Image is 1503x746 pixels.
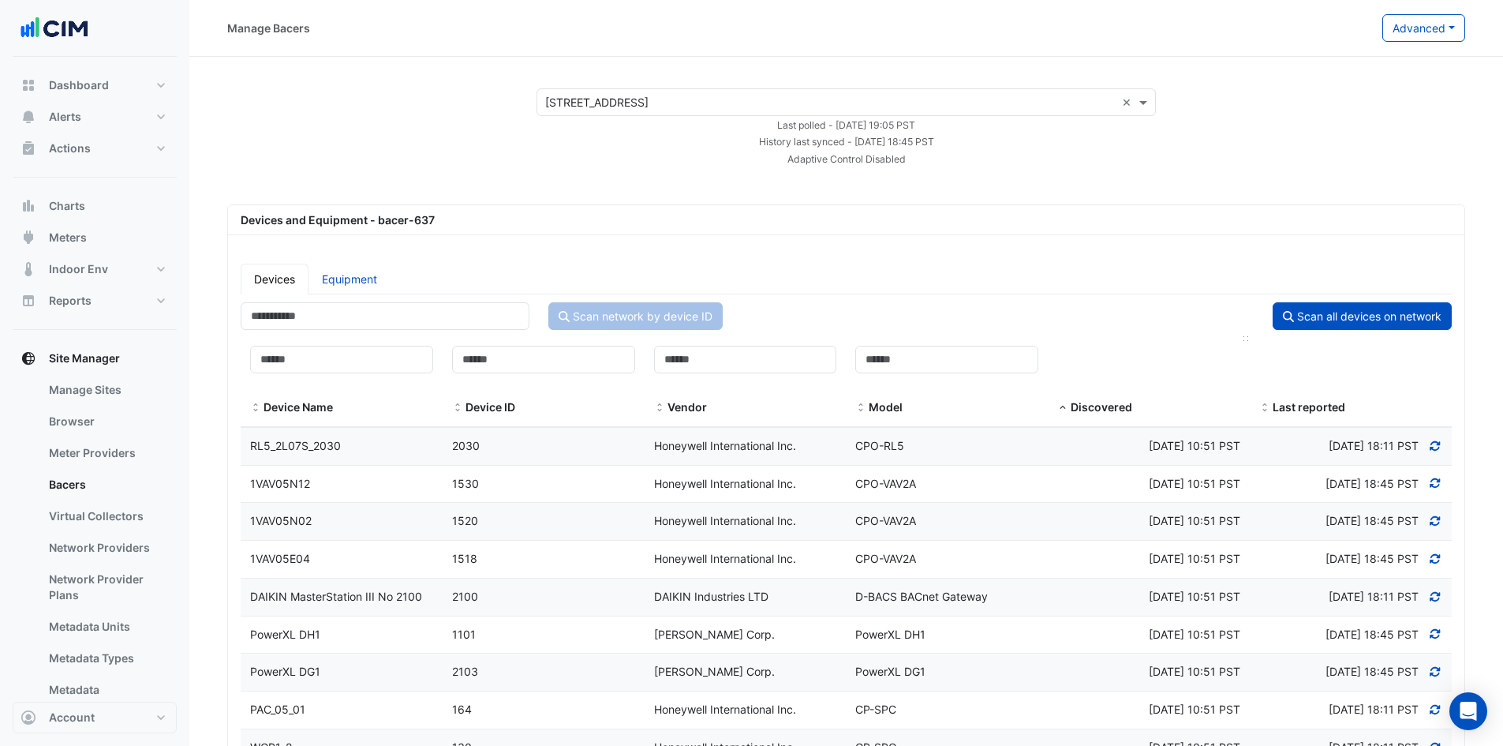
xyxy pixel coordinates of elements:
[787,153,906,165] small: Adaptive Control Disabled
[13,222,177,253] button: Meters
[49,109,81,125] span: Alerts
[21,230,36,246] app-icon: Meters
[1071,400,1132,414] span: Discovered
[869,400,903,414] span: Model
[667,400,707,414] span: Vendor
[250,439,341,452] span: RL5_2L07S_2030
[855,703,896,716] span: CP-SPC
[855,477,916,490] span: CPO-VAV2A
[452,665,478,678] span: 2103
[1149,477,1240,490] span: Thu 02-Nov-2023 13:51 AEDT
[654,514,796,527] span: Honeywell International Inc.
[1149,703,1240,716] span: Thu 02-Nov-2023 13:51 AEDT
[36,437,177,469] a: Meter Providers
[654,552,796,565] span: Honeywell International Inc.
[1382,14,1465,42] button: Advanced
[1329,590,1419,603] span: Discovered at
[49,351,120,366] span: Site Manager
[250,590,422,603] span: DAIKIN MasterStation III No 2100
[13,69,177,101] button: Dashboard
[1428,477,1442,490] a: Refresh
[1057,402,1068,414] span: Discovered
[1428,439,1442,452] a: Refresh
[21,261,36,277] app-icon: Indoor Env
[452,439,480,452] span: 2030
[241,264,308,294] a: Devices
[1329,439,1419,452] span: Discovered at
[777,119,915,131] small: Mon 08-Sep-2025 21:05 AEST
[250,552,310,565] span: 1VAV05E04
[1428,665,1442,678] a: Refresh
[49,141,91,156] span: Actions
[654,703,796,716] span: Honeywell International Inc.
[36,406,177,437] a: Browser
[452,477,479,490] span: 1530
[452,514,478,527] span: 1520
[855,439,904,452] span: CPO-RL5
[452,703,472,716] span: 164
[36,643,177,674] a: Metadata Types
[21,293,36,309] app-icon: Reports
[1325,628,1419,641] span: Discovered at
[1325,665,1419,678] span: Discovered at
[13,702,177,733] button: Account
[855,628,925,641] span: PowerXL DH1
[250,477,310,490] span: 1VAV05N12
[1149,552,1240,565] span: Thu 02-Nov-2023 13:51 AEDT
[49,77,109,93] span: Dashboard
[1273,302,1452,330] button: Scan all devices on network
[36,611,177,643] a: Metadata Units
[1428,628,1442,641] a: Refresh
[36,674,177,706] a: Metadata
[1428,703,1442,716] a: Refresh
[452,628,476,641] span: 1101
[654,590,768,603] span: DAIKIN Industries LTD
[21,109,36,125] app-icon: Alerts
[250,628,320,641] span: PowerXL DH1
[452,402,463,414] span: Device ID
[264,400,333,414] span: Device Name
[452,590,478,603] span: 2100
[855,590,988,603] span: D-BACS BACnet Gateway
[1428,552,1442,565] a: Refresh
[49,198,85,214] span: Charts
[1122,94,1135,111] span: Clear
[49,293,92,309] span: Reports
[1273,400,1345,414] span: Last reported
[855,402,866,414] span: Model
[1428,514,1442,527] a: Refresh
[36,500,177,532] a: Virtual Collectors
[855,514,916,527] span: CPO-VAV2A
[21,77,36,93] app-icon: Dashboard
[231,212,1461,228] div: Devices and Equipment - bacer-637
[36,564,177,611] a: Network Provider Plans
[227,20,310,36] div: Manage Bacers
[13,190,177,222] button: Charts
[1149,628,1240,641] span: Thu 02-Nov-2023 13:51 AEDT
[1149,590,1240,603] span: Thu 02-Nov-2023 13:51 AEDT
[13,101,177,133] button: Alerts
[250,514,312,527] span: 1VAV05N02
[654,477,796,490] span: Honeywell International Inc.
[855,552,916,565] span: CPO-VAV2A
[1259,402,1270,414] span: Last reported
[49,261,108,277] span: Indoor Env
[1428,590,1442,603] a: Refresh
[36,532,177,564] a: Network Providers
[1449,692,1487,730] div: Open Intercom Messenger
[654,628,775,641] span: [PERSON_NAME] Corp.
[49,710,95,725] span: Account
[855,665,925,678] span: PowerXL DG1
[250,665,320,678] span: PowerXL DG1
[13,343,177,374] button: Site Manager
[1149,439,1240,452] span: Thu 02-Nov-2023 13:51 AEDT
[1325,477,1419,490] span: Discovered at
[654,402,665,414] span: Vendor
[1149,665,1240,678] span: Thu 02-Nov-2023 13:51 AEDT
[19,13,90,44] img: Company Logo
[49,230,87,246] span: Meters
[21,141,36,156] app-icon: Actions
[1325,514,1419,527] span: Discovered at
[759,136,934,148] small: Mon 08-Sep-2025 20:45 AEST
[250,703,305,716] span: PAC_05_01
